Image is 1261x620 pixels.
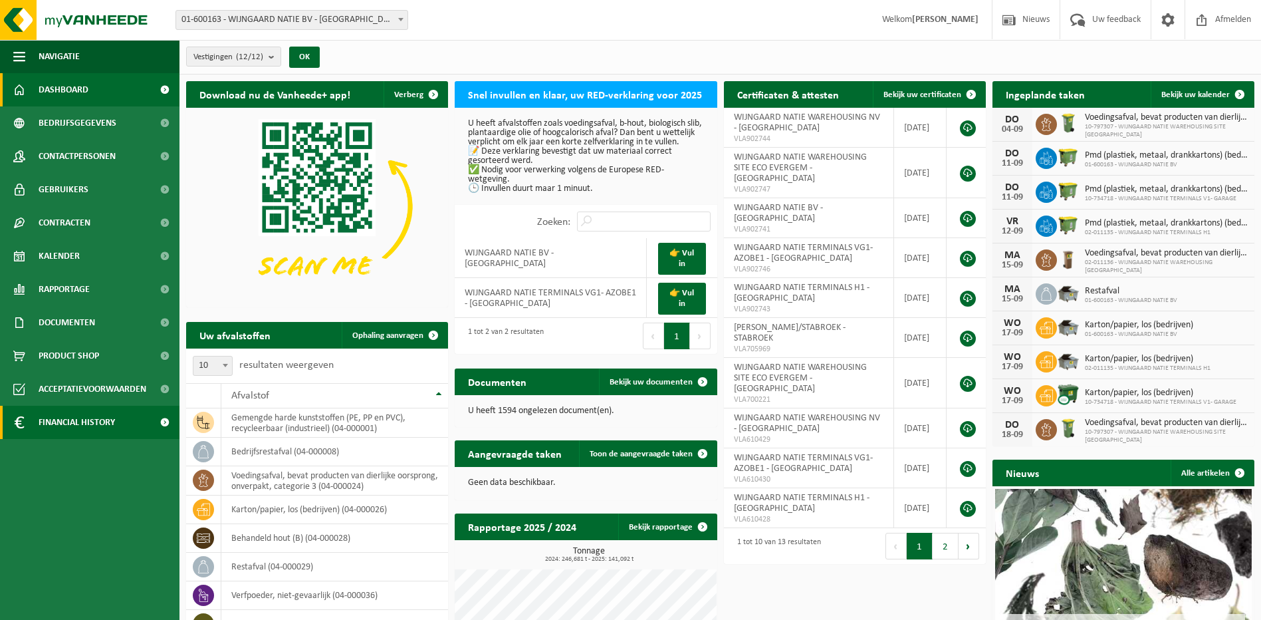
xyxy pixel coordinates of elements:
[1085,418,1248,428] span: Voedingsafval, bevat producten van dierlijke oorsprong, onverpakt, categorie 3
[1085,259,1248,275] span: 02-011136 - WIJNGAARD NATIE WAREHOUSING [GEOGRAPHIC_DATA]
[289,47,320,68] button: OK
[999,318,1026,329] div: WO
[1085,320,1193,331] span: Karton/papier, los (bedrijven)
[999,430,1026,440] div: 18-09
[992,460,1052,486] h2: Nieuws
[731,532,821,561] div: 1 tot 10 van 13 resultaten
[221,408,448,438] td: gemengde harde kunststoffen (PE, PP en PVC), recycleerbaar (industrieel) (04-000001)
[1085,229,1248,237] span: 02-011135 - WIJNGAARD NATIE TERMINALS H1
[1057,281,1080,304] img: WB-5000-GAL-GY-01
[1085,150,1248,161] span: Pmd (plastiek, metaal, drankkartons) (bedrijven)
[999,193,1026,202] div: 11-09
[221,496,448,524] td: karton/papier, los (bedrijven) (04-000026)
[1085,354,1210,365] span: Karton/papier, los (bedrijven)
[999,363,1026,372] div: 17-09
[468,119,703,194] p: U heeft afvalstoffen zoals voedingsafval, b-hout, biologisch slib, plantaardige olie of hoogcalor...
[1085,398,1236,406] span: 10-734718 - WIJNGAARD NATIE TERMINALS V1- GARAGE
[999,148,1026,159] div: DO
[455,81,715,107] h2: Snel invullen en klaar, uw RED-verklaring voor 2025
[1057,180,1080,202] img: WB-1100-HPE-GN-50
[610,378,693,387] span: Bekijk uw documenten
[39,373,146,406] span: Acceptatievoorwaarden
[342,322,447,349] a: Ophaling aanvragen
[537,217,570,228] label: Zoeken:
[455,278,647,318] td: WIJNGAARD NATIE TERMINALS VG1- AZOBE1 - [GEOGRAPHIC_DATA]
[1057,146,1080,168] img: WB-1100-HPE-GN-50
[39,73,88,106] span: Dashboard
[1151,81,1253,108] a: Bekijk uw kalender
[734,493,869,514] span: WIJNGAARD NATIE TERMINALS H1 - [GEOGRAPHIC_DATA]
[734,434,883,445] span: VLA610429
[734,514,883,525] span: VLA610428
[999,216,1026,227] div: VR
[999,284,1026,295] div: MA
[231,390,269,401] span: Afvalstof
[186,81,364,107] h2: Download nu de Vanheede+ app!
[39,206,90,239] span: Contracten
[39,306,95,339] span: Documenten
[461,547,717,563] h3: Tonnage
[894,318,947,358] td: [DATE]
[39,173,88,206] span: Gebruikers
[999,114,1026,125] div: DO
[1085,428,1248,444] span: 10-797307 - WIJNGAARD NATIE WAREHOUSING SITE [GEOGRAPHIC_DATA]
[664,323,690,349] button: 1
[933,533,959,559] button: 2
[1057,214,1080,236] img: WB-1100-HPE-GN-50
[1085,365,1210,373] span: 02-011135 - WIJNGAARD NATIE TERMINALS H1
[1057,315,1080,338] img: WB-5000-GAL-GY-01
[734,323,846,343] span: [PERSON_NAME]/STABROEK - STABROEK
[193,357,232,375] span: 10
[1171,460,1253,486] a: Alle artikelen
[1085,184,1248,195] span: Pmd (plastiek, metaal, drankkartons) (bedrijven)
[455,440,575,466] h2: Aangevraagde taken
[734,203,823,224] span: WIJNGAARD NATIE BV - [GEOGRAPHIC_DATA]
[186,322,284,348] h2: Uw afvalstoffen
[734,394,883,405] span: VLA700221
[618,514,716,540] a: Bekijk rapportage
[894,198,947,238] td: [DATE]
[734,243,873,263] span: WIJNGAARD NATIE TERMINALS VG1- AZOBE1 - [GEOGRAPHIC_DATA]
[186,108,448,305] img: Download de VHEPlus App
[221,553,448,581] td: restafval (04-000029)
[999,329,1026,338] div: 17-09
[907,533,933,559] button: 1
[236,53,263,61] count: (12/12)
[468,478,703,488] p: Geen data beschikbaar.
[239,360,334,371] label: resultaten weergeven
[1085,248,1248,259] span: Voedingsafval, bevat producten van dierlijke oorsprong, onverpakt, categorie 3
[1057,417,1080,440] img: WB-0140-HPE-GN-50
[999,125,1026,134] div: 04-09
[1085,218,1248,229] span: Pmd (plastiek, metaal, drankkartons) (bedrijven)
[734,184,883,195] span: VLA902747
[734,112,880,133] span: WIJNGAARD NATIE WAREHOUSING NV - [GEOGRAPHIC_DATA]
[959,533,979,559] button: Next
[455,369,540,394] h2: Documenten
[992,81,1098,107] h2: Ingeplande taken
[999,250,1026,261] div: MA
[894,448,947,488] td: [DATE]
[175,10,408,30] span: 01-600163 - WIJNGAARD NATIE BV - ANTWERPEN
[873,81,984,108] a: Bekijk uw certificaten
[894,238,947,278] td: [DATE]
[912,15,978,25] strong: [PERSON_NAME]
[1057,112,1080,134] img: WB-0140-HPE-GN-50
[1085,388,1236,398] span: Karton/papier, los (bedrijven)
[734,344,883,355] span: VLA705969
[999,261,1026,270] div: 15-09
[1085,112,1248,123] span: Voedingsafval, bevat producten van dierlijke oorsprong, onverpakt, categorie 3
[724,81,852,107] h2: Certificaten & attesten
[1085,286,1177,297] span: Restafval
[734,283,869,303] span: WIJNGAARD NATIE TERMINALS H1 - [GEOGRAPHIC_DATA]
[176,11,407,29] span: 01-600163 - WIJNGAARD NATIE BV - ANTWERPEN
[894,108,947,148] td: [DATE]
[734,134,883,144] span: VLA902744
[999,420,1026,430] div: DO
[999,182,1026,193] div: DO
[455,514,590,540] h2: Rapportage 2025 / 2024
[999,227,1026,236] div: 12-09
[658,243,705,275] a: 👉 Vul in
[1085,195,1248,203] span: 10-734718 - WIJNGAARD NATIE TERMINALS V1- GARAGE
[734,363,867,394] span: WIJNGAARD NATIE WAREHOUSING SITE ECO EVERGEM - [GEOGRAPHIC_DATA]
[1085,331,1193,339] span: 01-600163 - WIJNGAARD NATIE BV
